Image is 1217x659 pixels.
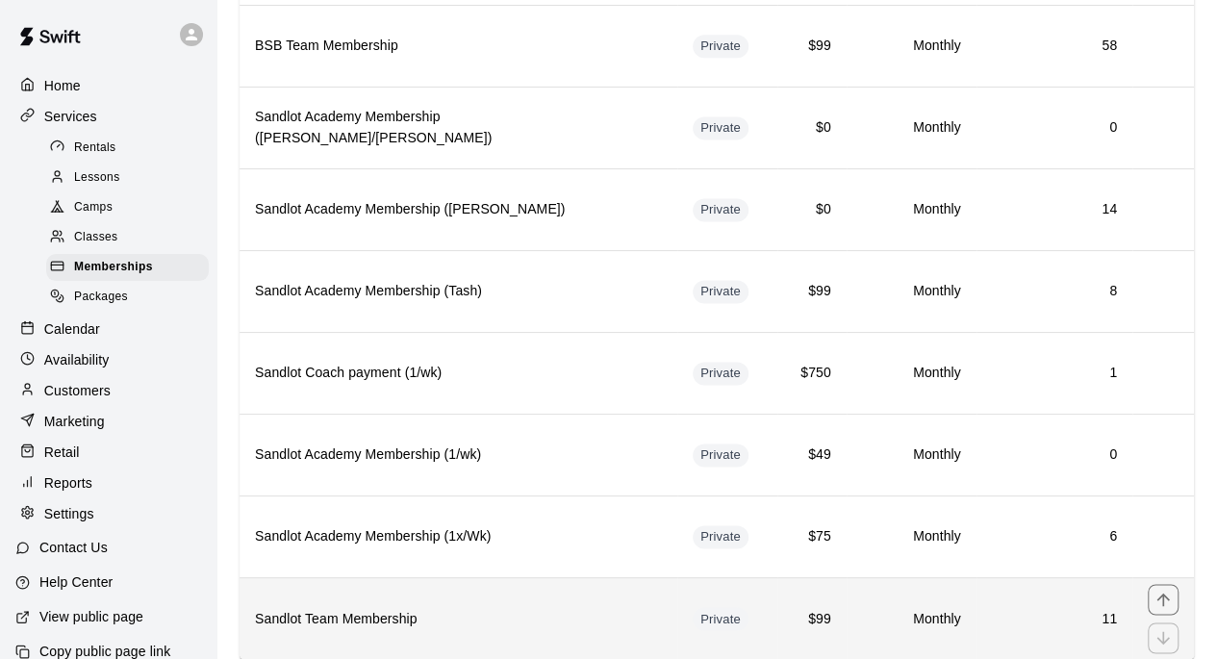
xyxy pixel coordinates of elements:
[793,608,830,629] h6: $99
[15,469,201,497] a: Reports
[255,526,662,547] h6: Sandlot Academy Membership (1x/Wk)
[693,283,748,301] span: Private
[992,281,1117,302] h6: 8
[46,194,209,221] div: Camps
[255,107,662,149] h6: Sandlot Academy Membership ([PERSON_NAME]/[PERSON_NAME])
[15,438,201,467] a: Retail
[39,538,108,557] p: Contact Us
[255,608,662,629] h6: Sandlot Team Membership
[74,139,116,158] span: Rentals
[793,199,830,220] h6: $0
[693,528,748,546] span: Private
[862,281,961,302] h6: Monthly
[255,444,662,466] h6: Sandlot Academy Membership (1/wk)
[44,107,97,126] p: Services
[862,608,961,629] h6: Monthly
[862,526,961,547] h6: Monthly
[39,607,143,626] p: View public page
[46,135,209,162] div: Rentals
[74,228,117,247] span: Classes
[44,381,111,400] p: Customers
[693,280,748,303] div: This membership is hidden from the memberships page
[15,499,201,528] a: Settings
[862,117,961,139] h6: Monthly
[46,224,209,251] div: Classes
[44,350,110,369] p: Availability
[693,116,748,139] div: This membership is hidden from the memberships page
[992,36,1117,57] h6: 58
[693,607,748,630] div: This membership is hidden from the memberships page
[862,363,961,384] h6: Monthly
[15,102,201,131] a: Services
[992,117,1117,139] h6: 0
[862,36,961,57] h6: Monthly
[44,504,94,523] p: Settings
[46,165,209,191] div: Lessons
[44,473,92,493] p: Reports
[74,258,153,277] span: Memberships
[15,315,201,343] a: Calendar
[46,253,216,283] a: Memberships
[255,36,662,57] h6: BSB Team Membership
[793,36,830,57] h6: $99
[992,608,1117,629] h6: 11
[255,199,662,220] h6: Sandlot Academy Membership ([PERSON_NAME])
[46,283,216,313] a: Packages
[74,198,113,217] span: Camps
[693,362,748,385] div: This membership is hidden from the memberships page
[862,199,961,220] h6: Monthly
[46,254,209,281] div: Memberships
[793,526,830,547] h6: $75
[693,35,748,58] div: This membership is hidden from the memberships page
[693,525,748,548] div: This membership is hidden from the memberships page
[693,365,748,383] span: Private
[793,281,830,302] h6: $99
[44,76,81,95] p: Home
[693,119,748,138] span: Private
[793,444,830,466] h6: $49
[1148,584,1179,615] button: move item up
[992,363,1117,384] h6: 1
[693,201,748,219] span: Private
[74,168,120,188] span: Lessons
[793,363,830,384] h6: $750
[39,572,113,592] p: Help Center
[992,199,1117,220] h6: 14
[693,38,748,56] span: Private
[862,444,961,466] h6: Monthly
[992,444,1117,466] h6: 0
[15,71,201,100] a: Home
[46,284,209,311] div: Packages
[46,193,216,223] a: Camps
[46,223,216,253] a: Classes
[793,117,830,139] h6: $0
[44,443,80,462] p: Retail
[44,412,105,431] p: Marketing
[15,376,201,405] a: Customers
[74,288,128,307] span: Packages
[46,133,216,163] a: Rentals
[44,319,100,339] p: Calendar
[693,610,748,628] span: Private
[15,345,201,374] a: Availability
[693,198,748,221] div: This membership is hidden from the memberships page
[46,163,216,192] a: Lessons
[255,363,662,384] h6: Sandlot Coach payment (1/wk)
[15,407,201,436] a: Marketing
[255,281,662,302] h6: Sandlot Academy Membership (Tash)
[992,526,1117,547] h6: 6
[693,444,748,467] div: This membership is hidden from the memberships page
[693,446,748,465] span: Private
